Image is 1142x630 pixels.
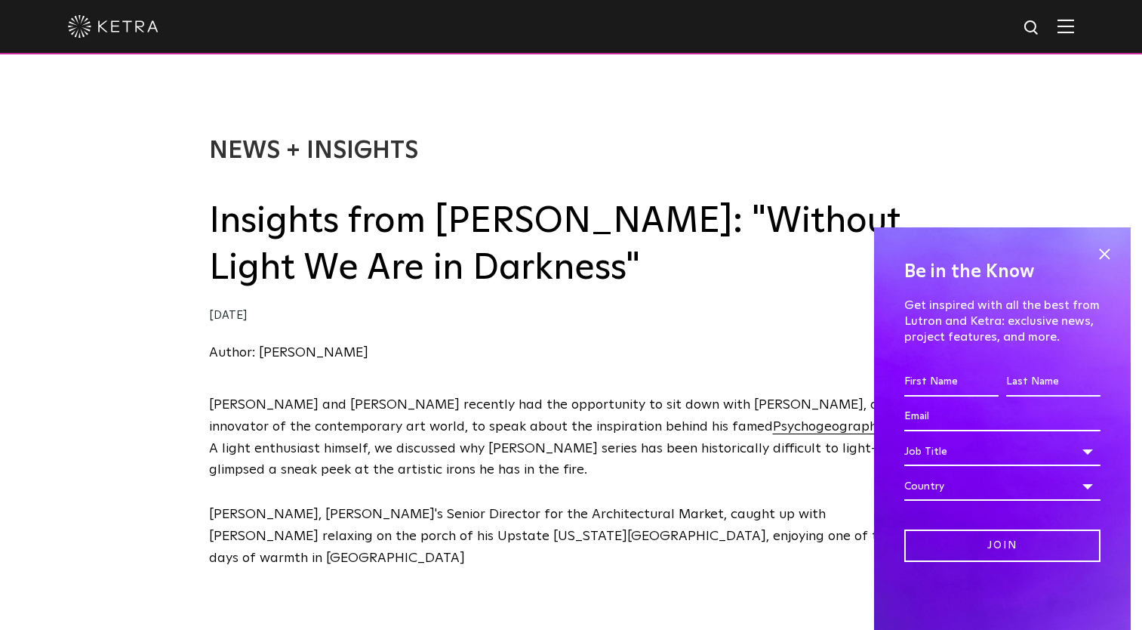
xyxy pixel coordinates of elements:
input: Last Name [1006,368,1100,397]
input: First Name [904,368,999,397]
p: Get inspired with all the best from Lutron and Ketra: exclusive news, project features, and more. [904,298,1100,344]
div: Country [904,472,1100,501]
h2: Insights from [PERSON_NAME]: "Without Light We Are in Darkness" [209,198,934,292]
a: News + Insights [209,139,418,163]
div: Job Title [904,437,1100,466]
input: Join [904,530,1100,562]
img: ketra-logo-2019-white [68,15,159,38]
h4: Be in the Know [904,258,1100,286]
a: Psychogeographies [773,420,894,434]
span: [PERSON_NAME], [PERSON_NAME]'s Senior Director for the Architectural Market, caught up with [PERS... [209,508,925,565]
span: [PERSON_NAME] and [PERSON_NAME] recently had the opportunity to sit down with [PERSON_NAME], an i... [209,398,886,434]
img: search icon [1023,19,1042,38]
input: Email [904,403,1100,431]
span: series. A light enthusiast himself, we discussed why [PERSON_NAME] series has been historically d... [209,420,932,477]
div: [DATE] [209,305,934,327]
a: Author: [PERSON_NAME] [209,346,368,360]
img: Hamburger%20Nav.svg [1057,19,1074,33]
